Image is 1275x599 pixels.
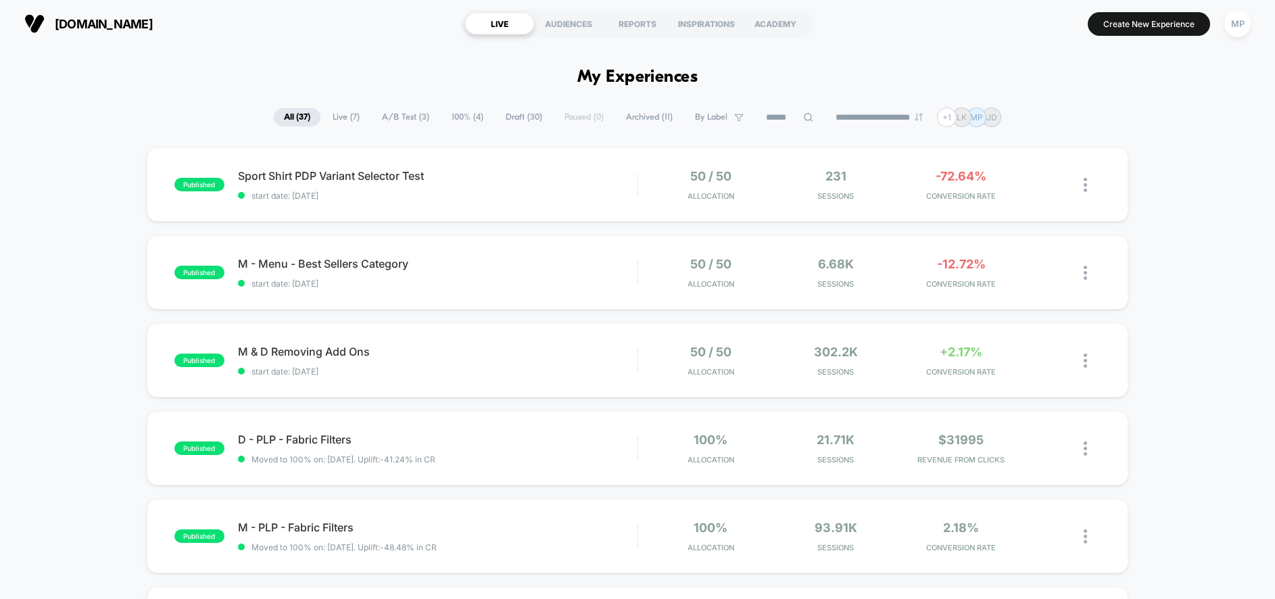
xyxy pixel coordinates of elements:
span: 2.18% [943,521,979,535]
span: Sessions [777,279,895,289]
span: Allocation [688,455,734,464]
span: M & D Removing Add Ons [238,345,637,358]
h1: My Experiences [577,68,698,87]
span: published [174,178,224,191]
span: Draft ( 30 ) [496,108,552,126]
span: -12.72% [937,257,986,271]
img: close [1084,529,1087,544]
p: LK [957,112,967,122]
span: 302.2k [814,345,858,359]
span: Moved to 100% on: [DATE] . Uplift: -41.24% in CR [251,454,435,464]
span: 100% [694,433,727,447]
p: JD [986,112,997,122]
img: close [1084,441,1087,456]
span: All ( 37 ) [274,108,320,126]
span: start date: [DATE] [238,366,637,377]
img: end [915,113,923,121]
img: Visually logo [24,14,45,34]
span: M - Menu - Best Sellers Category [238,257,637,270]
button: Create New Experience [1088,12,1210,36]
span: published [174,529,224,543]
img: close [1084,178,1087,192]
span: 50 / 50 [690,169,731,183]
span: Archived ( 11 ) [616,108,683,126]
span: 50 / 50 [690,345,731,359]
span: Sessions [777,191,895,201]
div: INSPIRATIONS [672,13,741,34]
span: +2.17% [940,345,982,359]
span: 231 [825,169,846,183]
img: close [1084,354,1087,368]
button: MP [1220,10,1255,38]
span: published [174,354,224,367]
span: Sessions [777,367,895,377]
span: 6.68k [818,257,854,271]
span: 100% ( 4 ) [441,108,494,126]
span: REVENUE FROM CLICKS [902,455,1020,464]
div: MP [1224,11,1251,37]
span: CONVERSION RATE [902,191,1020,201]
span: Live ( 7 ) [322,108,370,126]
span: $31995 [938,433,984,447]
span: By Label [695,112,727,122]
span: Sport Shirt PDP Variant Selector Test [238,169,637,183]
span: 21.71k [817,433,855,447]
div: AUDIENCES [534,13,603,34]
img: close [1084,266,1087,280]
span: CONVERSION RATE [902,367,1020,377]
span: D - PLP - Fabric Filters [238,433,637,446]
span: 93.91k [815,521,857,535]
span: CONVERSION RATE [902,279,1020,289]
span: Allocation [688,367,734,377]
span: Allocation [688,191,734,201]
span: M - PLP - Fabric Filters [238,521,637,534]
span: CONVERSION RATE [902,543,1020,552]
span: published [174,266,224,279]
span: Moved to 100% on: [DATE] . Uplift: -48.48% in CR [251,542,437,552]
span: Sessions [777,543,895,552]
div: ACADEMY [741,13,810,34]
span: A/B Test ( 3 ) [372,108,439,126]
span: [DOMAIN_NAME] [55,17,153,31]
span: published [174,441,224,455]
div: + 1 [937,107,957,127]
div: LIVE [465,13,534,34]
span: start date: [DATE] [238,191,637,201]
span: 100% [694,521,727,535]
p: MP [970,112,983,122]
div: REPORTS [603,13,672,34]
span: start date: [DATE] [238,279,637,289]
span: 50 / 50 [690,257,731,271]
button: [DOMAIN_NAME] [20,13,157,34]
span: Allocation [688,543,734,552]
span: -72.64% [936,169,986,183]
span: Allocation [688,279,734,289]
span: Sessions [777,455,895,464]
